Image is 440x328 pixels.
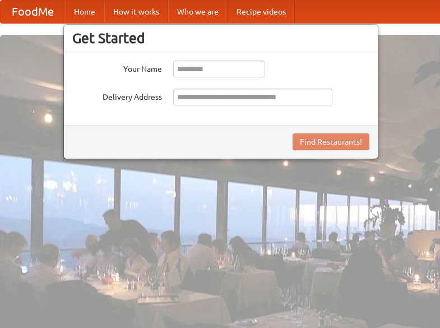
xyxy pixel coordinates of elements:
[1,1,65,23] a: FoodMe
[72,30,369,47] h3: Get Started
[168,1,228,23] a: Who we are
[72,89,162,103] label: Delivery Address
[104,1,168,23] a: How it works
[293,133,369,150] button: Find Restaurants!
[65,1,104,23] a: Home
[228,1,295,23] a: Recipe videos
[72,61,162,75] label: Your Name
